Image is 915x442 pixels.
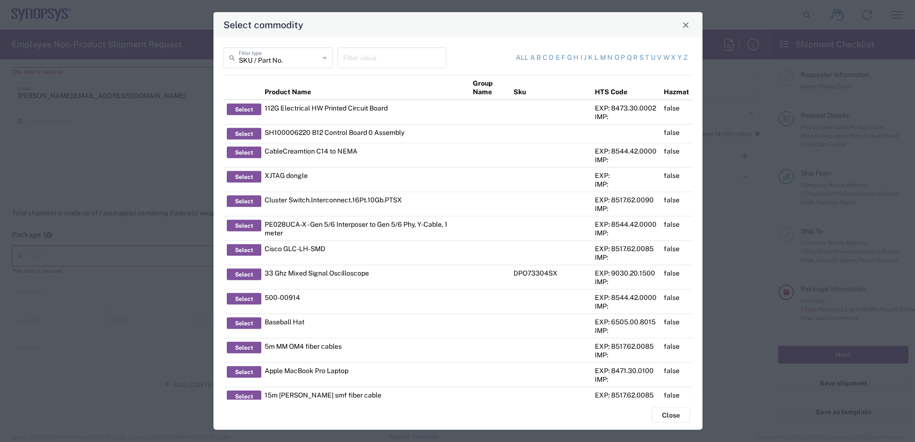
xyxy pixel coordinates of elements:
td: 5m MM OM4 fiber cables [261,338,469,363]
th: Product Name [261,75,469,100]
div: EXP: 8544.42.0000 [595,293,657,302]
a: d [549,53,554,63]
button: Select [227,220,261,232]
td: false [660,314,692,338]
div: IMP: [595,302,657,310]
button: Select [227,171,261,183]
div: IMP: [595,375,657,384]
td: PE028UCA-X - Gen 5/6 Interposer to Gen 5/6 Phy, Y-Cable, 1 meter [261,216,469,241]
div: IMP: [595,112,657,121]
td: Cluster Switch.lnterconnect.16Pt.10Gb.PTSX [261,192,469,216]
button: Select [227,128,261,140]
a: h [573,53,579,63]
td: false [660,363,692,387]
a: t [645,53,649,63]
button: Close [679,18,692,32]
a: p [621,53,625,63]
button: Select [227,104,261,115]
button: Select [227,147,261,158]
td: 33 Ghz Mixed Signal Oscilloscope [261,265,469,289]
div: IMP: [595,253,657,262]
button: Select [227,318,261,329]
td: false [660,338,692,363]
th: HTS Code [591,75,660,100]
button: Select [227,342,261,354]
button: Select [227,196,261,207]
button: Select [227,244,261,256]
a: w [663,53,670,63]
button: Close [652,408,690,423]
button: Select [227,391,261,402]
td: false [660,143,692,167]
button: Select [227,293,261,305]
div: IMP: [595,180,657,188]
td: false [660,216,692,241]
div: EXP: [595,171,657,180]
td: false [660,241,692,265]
a: u [651,53,656,63]
a: s [639,53,644,63]
div: EXP: 8517.62.0090 [595,196,657,204]
a: o [614,53,619,63]
a: b [536,53,541,63]
div: IMP: [595,277,657,286]
button: Select [227,366,261,378]
td: Apple MacBook Pro Laptop [261,363,469,387]
div: IMP: [595,229,657,237]
div: EXP: 8473.30.0002 [595,104,657,112]
td: 15m [PERSON_NAME] smf fiber cable [261,387,469,411]
td: Baseball Hat [261,314,469,338]
div: EXP: 8471.30.0100 [595,366,657,375]
div: EXP: 8517.62.0085 [595,391,657,399]
a: e [556,53,560,63]
div: EXP: 8517.62.0085 [595,244,657,253]
a: All [516,53,528,63]
td: false [660,265,692,289]
td: 500-00914 [261,289,469,314]
div: IMP: [595,326,657,335]
td: XJTAG dongle [261,167,469,192]
a: l [594,53,598,63]
a: y [678,53,682,63]
button: Select [227,269,261,280]
th: Sku [510,75,591,100]
h4: Select commodity [223,18,303,32]
td: false [660,167,692,192]
a: n [607,53,613,63]
div: EXP: 8544.42.0000 [595,147,657,155]
div: EXP: 6505.00.8015 [595,318,657,326]
a: z [683,53,688,63]
td: SH100006220 B12 Control Board 0 Assembly [261,124,469,143]
td: Cisco GLC-LH-SMD [261,241,469,265]
a: q [627,53,632,63]
a: k [588,53,593,63]
td: false [660,100,692,125]
td: false [660,387,692,411]
th: Group Name [469,75,511,100]
a: c [543,53,547,63]
div: IMP: [595,155,657,164]
div: IMP: [595,204,657,213]
a: x [671,53,676,63]
a: i [580,53,582,63]
td: false [660,124,692,143]
a: j [584,53,586,63]
td: DPO73304SX [510,265,591,289]
a: r [633,53,637,63]
div: EXP: 9030.20.1500 [595,269,657,277]
a: a [530,53,535,63]
a: m [600,53,606,63]
th: Hazmat [660,75,692,100]
div: IMP: [595,399,657,408]
a: g [567,53,572,63]
td: false [660,192,692,216]
div: EXP: 8544.42.0000 [595,220,657,229]
a: v [657,53,661,63]
td: false [660,289,692,314]
div: EXP: 8517.62.0085 [595,342,657,351]
td: CableCreamtion C14 to NEMA [261,143,469,167]
td: 112G Electrical HW Printed Circuit Board [261,100,469,125]
div: IMP: [595,351,657,359]
a: f [561,53,565,63]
